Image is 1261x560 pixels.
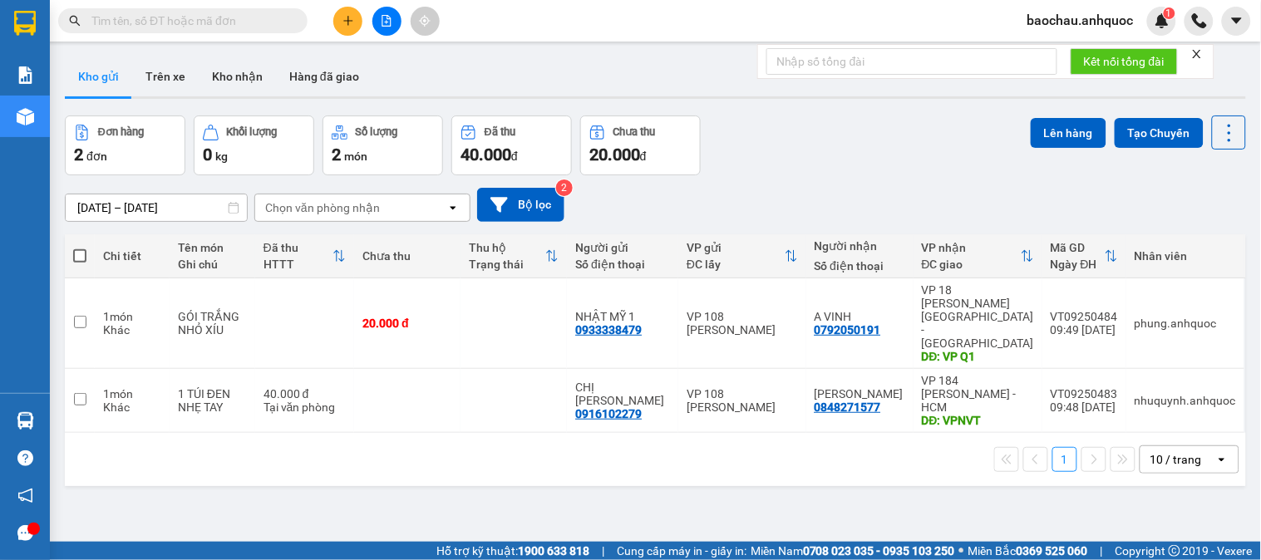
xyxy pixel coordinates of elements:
[264,400,347,414] div: Tại văn phòng
[372,7,401,36] button: file-add
[1017,544,1088,558] strong: 0369 525 060
[1051,400,1118,414] div: 09:48 [DATE]
[1192,13,1207,28] img: phone-icon
[14,74,147,97] div: 0908096569
[199,56,276,96] button: Kho nhận
[203,145,212,165] span: 0
[178,258,247,271] div: Ghi chú
[362,317,452,330] div: 20.000 đ
[1071,48,1178,75] button: Kết nối tổng đài
[264,241,333,254] div: Đã thu
[922,258,1021,271] div: ĐC giao
[803,544,955,558] strong: 0708 023 035 - 0935 103 250
[103,400,161,414] div: Khác
[1051,310,1118,323] div: VT09250484
[344,150,367,163] span: món
[159,74,302,114] div: CHỊ [PERSON_NAME]
[968,542,1088,560] span: Miền Bắc
[159,114,302,137] div: 0396283739
[922,374,1034,414] div: VP 184 [PERSON_NAME] - HCM
[1135,317,1236,330] div: phung.anhquoc
[922,350,1034,363] div: DĐ: VP Q1
[265,199,380,216] div: Chọn văn phòng nhận
[17,450,33,466] span: question-circle
[1229,13,1244,28] span: caret-down
[14,11,36,36] img: logo-vxr
[1215,453,1229,466] svg: open
[356,126,398,138] div: Số lượng
[766,48,1057,75] input: Nhập số tổng đài
[419,15,431,27] span: aim
[678,234,805,278] th: Toggle SortBy
[446,201,460,214] svg: open
[922,414,1034,427] div: DĐ: VPNVT
[575,241,670,254] div: Người gửi
[1155,13,1170,28] img: icon-new-feature
[215,150,228,163] span: kg
[613,126,656,138] div: Chưa thu
[17,525,33,541] span: message
[1191,48,1203,60] span: close
[323,115,443,175] button: Số lượng2món
[1042,234,1126,278] th: Toggle SortBy
[381,15,392,27] span: file-add
[276,56,372,96] button: Hàng đã giao
[14,16,40,33] span: Gửi:
[194,115,314,175] button: Khối lượng0kg
[1051,323,1118,336] div: 09:49 [DATE]
[14,54,147,74] div: C HÀ
[1014,10,1147,31] span: baochau.anhquoc
[589,145,640,165] span: 20.000
[1051,241,1105,254] div: Mã GD
[1101,542,1103,560] span: |
[461,234,567,278] th: Toggle SortBy
[687,241,784,254] div: VP gửi
[159,14,302,74] div: VP 184 [PERSON_NAME] - HCM
[1222,7,1251,36] button: caret-down
[751,542,955,560] span: Miền Nam
[602,542,604,560] span: |
[640,150,647,163] span: đ
[255,234,355,278] th: Toggle SortBy
[687,387,797,414] div: VP 108 [PERSON_NAME]
[178,400,247,414] div: NHẸ TAY
[477,188,564,222] button: Bộ lọc
[159,16,199,33] span: Nhận:
[1115,118,1204,148] button: Tạo Chuyến
[815,239,905,253] div: Người nhận
[264,387,347,400] div: 40.000 đ
[1150,451,1202,468] div: 10 / trang
[1051,258,1105,271] div: Ngày ĐH
[959,548,964,554] span: ⚪️
[922,241,1021,254] div: VP nhận
[518,544,589,558] strong: 1900 633 818
[575,323,642,336] div: 0933338479
[178,387,247,400] div: 1 TÚI ĐEN
[65,56,132,96] button: Kho gửi
[103,249,161,263] div: Chi tiết
[411,7,440,36] button: aim
[461,145,511,165] span: 40.000
[485,126,515,138] div: Đã thu
[86,150,107,163] span: đơn
[332,145,341,165] span: 2
[1052,447,1077,472] button: 1
[436,542,589,560] span: Hỗ trợ kỹ thuật:
[922,283,1034,350] div: VP 18 [PERSON_NAME][GEOGRAPHIC_DATA] - [GEOGRAPHIC_DATA]
[1169,545,1180,557] span: copyright
[575,258,670,271] div: Số điện thoại
[575,381,670,407] div: CHỊ HOA
[65,115,185,175] button: Đơn hàng2đơn
[103,323,161,336] div: Khác
[74,145,83,165] span: 2
[815,259,905,273] div: Số điện thoại
[17,108,34,125] img: warehouse-icon
[469,258,545,271] div: Trạng thái
[227,126,278,138] div: Khối lượng
[575,310,670,323] div: NHẬT MỸ 1
[91,12,288,30] input: Tìm tên, số ĐT hoặc mã đơn
[1051,387,1118,400] div: VT09250483
[132,56,199,96] button: Trên xe
[556,179,573,196] sup: 2
[469,241,545,254] div: Thu hộ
